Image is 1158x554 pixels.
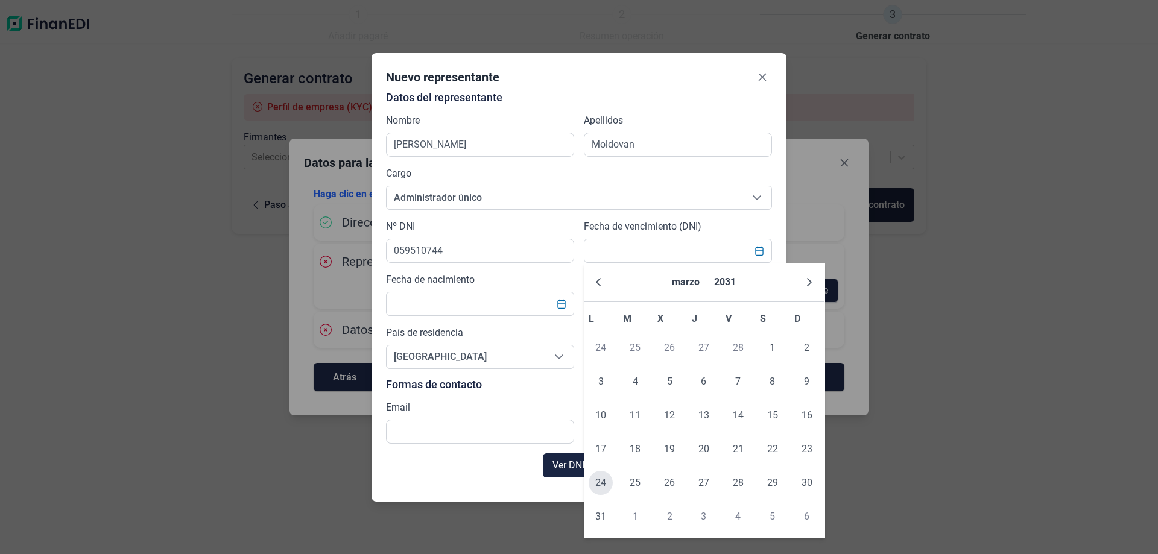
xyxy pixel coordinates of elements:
[653,466,687,500] td: 26/03/2031
[623,336,647,360] span: 25
[721,432,755,466] td: 21/03/2031
[657,505,682,529] span: 2
[657,437,682,461] span: 19
[386,379,772,391] p: Formas de contacto
[794,313,800,324] span: D
[721,398,755,432] td: 14/03/2031
[755,365,789,398] td: 08/03/2031
[795,336,819,360] span: 2
[687,331,721,365] td: 27/02/2031
[795,471,819,495] span: 30
[692,505,716,529] span: 3
[589,370,613,394] span: 3
[623,471,647,495] span: 25
[623,403,647,427] span: 11
[692,336,716,360] span: 27
[800,272,819,292] button: Next Month
[755,466,789,500] td: 29/03/2031
[726,370,750,394] span: 7
[721,331,755,365] td: 28/02/2031
[386,400,410,415] label: Email
[657,370,682,394] span: 5
[618,466,653,500] td: 25/03/2031
[653,365,687,398] td: 05/03/2031
[755,331,789,365] td: 01/03/2031
[623,437,647,461] span: 18
[795,370,819,394] span: 9
[584,113,623,128] label: Apellidos
[584,398,618,432] td: 10/03/2031
[789,365,824,398] td: 09/03/2031
[618,365,653,398] td: 04/03/2031
[726,336,750,360] span: 28
[584,432,618,466] td: 17/03/2031
[657,313,663,324] span: X
[795,437,819,461] span: 23
[386,219,415,234] label: Nº DNI
[726,505,750,529] span: 4
[748,240,771,262] button: Choose Date
[657,403,682,427] span: 12
[742,186,771,209] div: Seleccione una opción
[761,505,785,529] span: 5
[692,370,716,394] span: 6
[761,403,785,427] span: 15
[726,437,750,461] span: 21
[589,272,608,292] button: Previous Month
[589,313,594,324] span: L
[552,458,584,473] span: Ver DNI
[789,466,824,500] td: 30/03/2031
[761,471,785,495] span: 29
[386,166,411,181] label: Cargo
[386,272,475,287] label: Fecha de nacimiento
[618,398,653,432] td: 11/03/2031
[761,336,785,360] span: 1
[709,268,741,297] button: Choose Year
[618,432,653,466] td: 18/03/2031
[726,471,750,495] span: 28
[692,403,716,427] span: 13
[667,268,704,297] button: Choose Month
[584,500,618,534] td: 31/03/2031
[584,219,701,234] label: Fecha de vencimiento (DNI)
[589,336,613,360] span: 24
[387,345,545,368] span: [GEOGRAPHIC_DATA]
[386,92,772,104] p: Datos del representante
[584,466,618,500] td: 24/03/2031
[589,403,613,427] span: 10
[721,500,755,534] td: 04/04/2031
[755,398,789,432] td: 15/03/2031
[386,69,499,86] div: Nuevo representante
[623,370,647,394] span: 4
[692,471,716,495] span: 27
[755,432,789,466] td: 22/03/2031
[653,331,687,365] td: 26/02/2031
[584,263,825,538] div: Choose Date
[761,370,785,394] span: 8
[789,500,824,534] td: 06/04/2031
[589,505,613,529] span: 31
[795,505,819,529] span: 6
[755,500,789,534] td: 05/04/2031
[584,365,618,398] td: 03/03/2031
[543,453,594,477] button: Ver DNI
[687,398,721,432] td: 13/03/2031
[687,365,721,398] td: 06/03/2031
[789,398,824,432] td: 16/03/2031
[550,293,573,315] button: Choose Date
[623,505,647,529] span: 1
[721,466,755,500] td: 28/03/2031
[760,313,766,324] span: S
[387,186,742,209] span: Administrador único
[761,437,785,461] span: 22
[657,336,682,360] span: 26
[589,471,613,495] span: 24
[653,432,687,466] td: 19/03/2031
[657,471,682,495] span: 26
[726,403,750,427] span: 14
[618,331,653,365] td: 25/02/2031
[623,313,631,324] span: M
[692,313,697,324] span: J
[789,432,824,466] td: 23/03/2031
[653,500,687,534] td: 02/04/2031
